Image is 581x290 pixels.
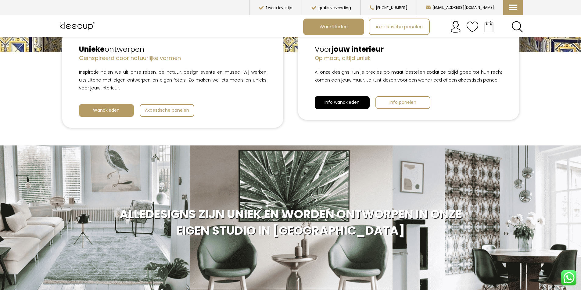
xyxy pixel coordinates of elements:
[375,96,430,109] a: Info panelen
[315,96,370,109] a: Info wandkleden
[79,68,267,92] p: Inspiratie halen we uit onze reizen, de natuur, design events en musea. Wij werken uitsluitend me...
[140,104,194,117] a: Akoestische panelen
[479,19,499,34] a: Your cart
[450,21,462,33] img: account.svg
[369,19,429,34] a: Akoestische panelen
[316,21,351,33] span: Wandkleden
[120,206,145,222] span: Alle
[79,54,267,62] h4: Geïnspireerd door natuurlijke vormen
[303,19,528,35] nav: Main menu
[315,68,502,84] p: Al onze designs kun je precies op maat bestellen zodat ze altijd goed tot hun recht komen aan jou...
[93,107,120,113] span: Wandkleden
[466,21,479,33] img: verlanglijstje.svg
[145,206,461,239] span: designs zijn uniek en worden ontworpen in onze eigen studio in [GEOGRAPHIC_DATA]
[315,54,502,62] h4: Op maat, altijd uniek
[145,107,189,113] span: Akoestische panelen
[304,19,364,34] a: Wandkleden
[325,99,360,105] span: Info wandkleden
[372,21,426,33] span: Akoestische panelen
[389,99,416,105] span: Info panelen
[511,21,523,33] a: Search
[58,19,98,34] img: Kleedup
[79,104,134,117] a: Wandkleden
